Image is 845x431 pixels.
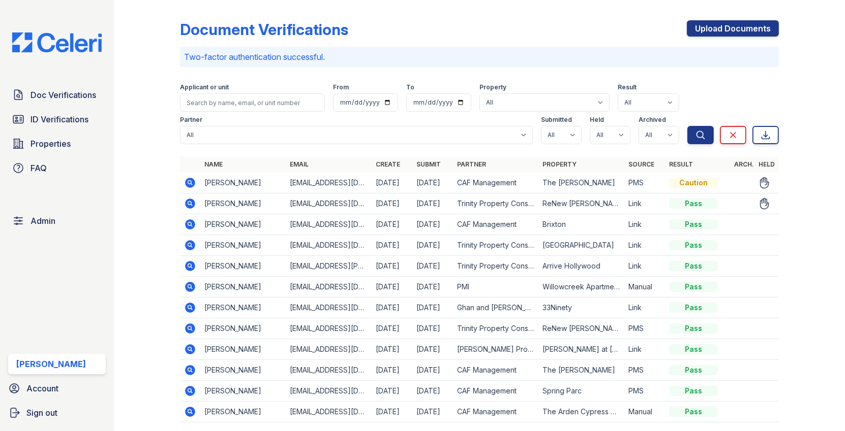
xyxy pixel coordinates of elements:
[184,51,775,63] p: Two-factor authentication successful.
[538,339,624,360] td: [PERSON_NAME] at [GEOGRAPHIC_DATA]
[200,339,286,360] td: [PERSON_NAME]
[624,235,665,256] td: Link
[8,85,106,105] a: Doc Verifications
[200,173,286,193] td: [PERSON_NAME]
[453,235,538,256] td: Trinity Property Consultants
[200,256,286,277] td: [PERSON_NAME]
[628,160,654,168] a: Source
[412,173,453,193] td: [DATE]
[669,160,693,168] a: Result
[538,235,624,256] td: [GEOGRAPHIC_DATA]
[412,214,453,235] td: [DATE]
[453,318,538,339] td: Trinity Property Consultants
[624,277,665,297] td: Manual
[412,235,453,256] td: [DATE]
[16,358,86,370] div: [PERSON_NAME]
[372,318,412,339] td: [DATE]
[624,193,665,214] td: Link
[453,193,538,214] td: Trinity Property Consultants
[372,193,412,214] td: [DATE]
[286,173,371,193] td: [EMAIL_ADDRESS][DOMAIN_NAME]
[412,318,453,339] td: [DATE]
[26,407,57,419] span: Sign out
[624,360,665,381] td: PMS
[372,214,412,235] td: [DATE]
[453,339,538,360] td: [PERSON_NAME] Property Management
[180,93,325,112] input: Search by name, email, or unit number
[4,378,110,399] a: Account
[412,193,453,214] td: [DATE]
[669,261,718,271] div: Pass
[180,83,229,91] label: Applicant or unit
[412,360,453,381] td: [DATE]
[618,83,637,91] label: Result
[286,277,371,297] td: [EMAIL_ADDRESS][DOMAIN_NAME]
[4,32,110,52] img: CE_Logo_Blue-a8612792a0a2168367f1c8372b55b34899dd931a85d93a1a3d3e32e68fde9ad4.png
[406,83,414,91] label: To
[286,214,371,235] td: [EMAIL_ADDRESS][DOMAIN_NAME]
[538,318,624,339] td: ReNew [PERSON_NAME] [PERSON_NAME]
[416,160,441,168] a: Submit
[200,214,286,235] td: [PERSON_NAME]
[669,303,718,313] div: Pass
[669,365,718,375] div: Pass
[538,193,624,214] td: ReNew [PERSON_NAME][GEOGRAPHIC_DATA]
[624,173,665,193] td: PMS
[372,173,412,193] td: [DATE]
[372,402,412,422] td: [DATE]
[8,134,106,154] a: Properties
[453,381,538,402] td: CAF Management
[200,277,286,297] td: [PERSON_NAME]
[453,360,538,381] td: CAF Management
[200,318,286,339] td: [PERSON_NAME]
[204,160,223,168] a: Name
[372,256,412,277] td: [DATE]
[286,360,371,381] td: [EMAIL_ADDRESS][DOMAIN_NAME]
[624,339,665,360] td: Link
[31,215,55,227] span: Admin
[538,297,624,318] td: 33Ninety
[639,116,666,124] label: Archived
[453,256,538,277] td: Trinity Property Consultants
[376,160,400,168] a: Create
[457,160,486,168] a: Partner
[453,402,538,422] td: CAF Management
[669,323,718,334] div: Pass
[538,214,624,235] td: Brixton
[624,256,665,277] td: Link
[538,173,624,193] td: The [PERSON_NAME]
[669,219,718,229] div: Pass
[286,402,371,422] td: [EMAIL_ADDRESS][DOMAIN_NAME]
[286,339,371,360] td: [EMAIL_ADDRESS][DOMAIN_NAME]
[669,344,718,354] div: Pass
[538,402,624,422] td: The Arden Cypress Station
[333,83,349,91] label: From
[412,297,453,318] td: [DATE]
[180,116,202,124] label: Partner
[541,116,572,124] label: Submitted
[31,138,71,150] span: Properties
[669,282,718,292] div: Pass
[669,407,718,417] div: Pass
[200,360,286,381] td: [PERSON_NAME]
[542,160,577,168] a: Property
[8,109,106,129] a: ID Verifications
[200,402,286,422] td: [PERSON_NAME]
[412,402,453,422] td: [DATE]
[453,277,538,297] td: PMI
[538,277,624,297] td: Willowcreek Apartments
[8,158,106,178] a: FAQ
[624,318,665,339] td: PMS
[372,381,412,402] td: [DATE]
[286,235,371,256] td: [EMAIL_ADDRESS][DOMAIN_NAME]
[453,297,538,318] td: Ghan and [PERSON_NAME] Multifamily
[372,360,412,381] td: [DATE]
[286,193,371,214] td: [EMAIL_ADDRESS][DOMAIN_NAME]
[412,381,453,402] td: [DATE]
[372,297,412,318] td: [DATE]
[759,160,775,168] a: Held
[31,162,47,174] span: FAQ
[4,403,110,423] a: Sign out
[200,381,286,402] td: [PERSON_NAME]
[286,297,371,318] td: [EMAIL_ADDRESS][DOMAIN_NAME]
